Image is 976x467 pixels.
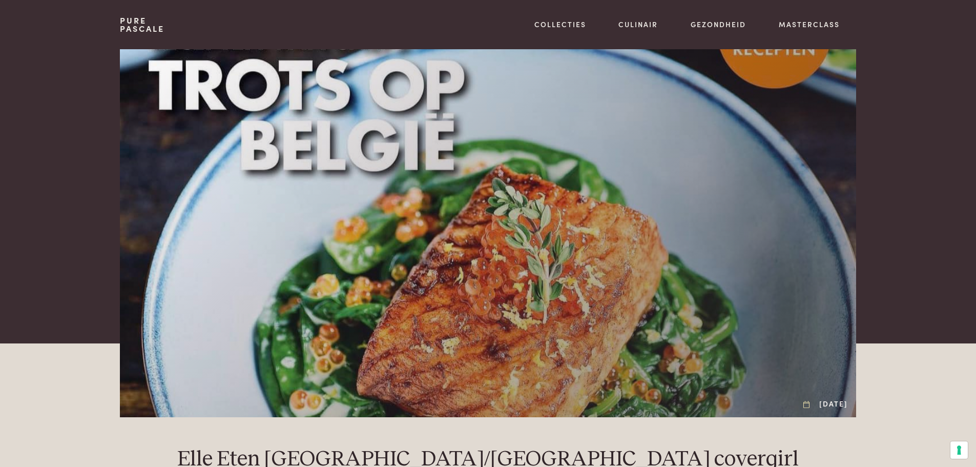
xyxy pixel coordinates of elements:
[534,19,586,30] a: Collecties
[803,398,848,409] div: [DATE]
[691,19,746,30] a: Gezondheid
[120,16,164,33] a: PurePascale
[618,19,658,30] a: Culinair
[950,441,968,459] button: Uw voorkeuren voor toestemming voor trackingtechnologieën
[779,19,840,30] a: Masterclass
